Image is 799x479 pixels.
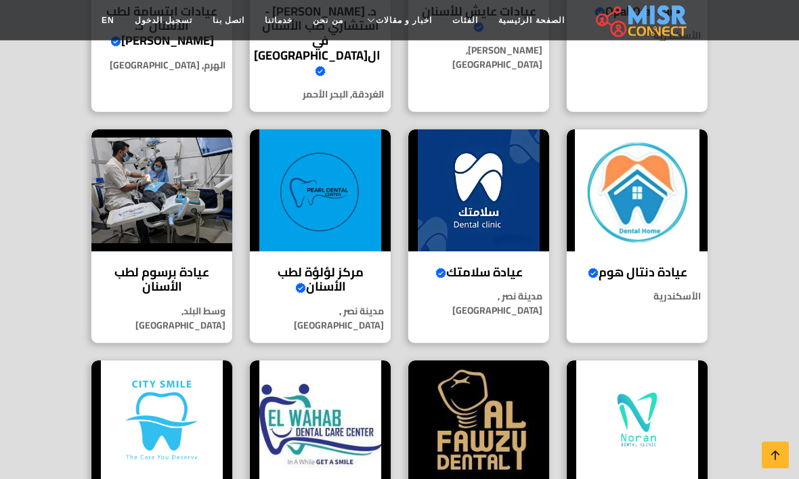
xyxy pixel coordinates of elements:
p: مدينة نصر , [GEOGRAPHIC_DATA] [250,305,391,333]
a: عيادة دنتال هوم عيادة دنتال هوم الأسكندرية [558,129,716,344]
img: عيادة سلامتك [408,130,549,252]
svg: Verified account [315,66,326,77]
a: من نحن [303,7,353,33]
img: مركز لؤلؤة لطب الأسنان [250,130,391,252]
a: الصفحة الرئيسية [488,7,574,33]
h4: عيادات ابتسامة لطب الأسنان د. [PERSON_NAME] [102,5,222,49]
h4: مركز لؤلؤة لطب الأسنان [260,266,381,295]
a: اخبار و مقالات [353,7,443,33]
svg: Verified account [435,268,446,279]
img: main.misr_connect [596,3,687,37]
svg: Verified account [295,283,306,294]
h4: عيادة سلامتك [418,266,539,280]
p: مدينة نصر , [GEOGRAPHIC_DATA] [408,290,549,318]
p: الغردقة, البحر الأحمر [250,88,391,102]
a: تسجيل الدخول [125,7,202,33]
img: عيادة برسوم لطب الأسنان [91,130,232,252]
a: عيادة برسوم لطب الأسنان عيادة برسوم لطب الأسنان وسط البلد, [GEOGRAPHIC_DATA] [83,129,241,344]
span: اخبار و مقالات [376,14,433,26]
p: الهرم, [GEOGRAPHIC_DATA] [91,59,232,73]
img: عيادة دنتال هوم [567,130,708,252]
a: مركز لؤلؤة لطب الأسنان مركز لؤلؤة لطب الأسنان مدينة نصر , [GEOGRAPHIC_DATA] [241,129,399,344]
h4: عيادة برسوم لطب الأسنان [102,266,222,295]
h4: عيادة دنتال هوم [577,266,697,280]
p: [PERSON_NAME], [GEOGRAPHIC_DATA] [408,44,549,72]
p: وسط البلد, [GEOGRAPHIC_DATA] [91,305,232,333]
a: خدماتنا [255,7,303,33]
p: الأسكندرية [567,290,708,304]
a: اتصل بنا [202,7,255,33]
svg: Verified account [588,268,599,279]
a: عيادة سلامتك عيادة سلامتك مدينة نصر , [GEOGRAPHIC_DATA] [399,129,558,344]
a: الفئات [442,7,488,33]
a: EN [91,7,125,33]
